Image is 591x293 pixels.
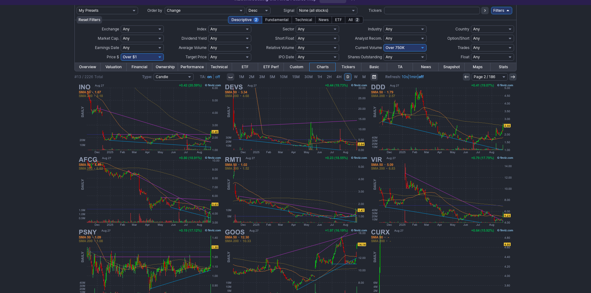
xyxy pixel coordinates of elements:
span: Target Price [186,55,207,59]
span: Trades [458,45,469,50]
div: Fundamental [262,16,292,24]
span: | | [385,74,424,80]
span: 30M [304,74,313,79]
span: Price $ [107,55,119,59]
span: 2M [249,74,254,79]
span: 2 [253,17,259,22]
a: Overview [75,63,101,71]
span: M [362,74,366,79]
span: Country [455,27,469,31]
span: 5M [270,74,275,79]
div: Technical [292,16,316,24]
button: Reset Filters [77,16,102,24]
span: Analyst Recom. [355,36,382,41]
a: ETF [232,63,258,71]
a: M [360,73,368,81]
span: Sector [283,27,294,31]
span: Market Cap. [98,36,119,41]
div: #13 / 2226 Total [74,74,103,80]
span: Exchange [102,27,119,31]
b: Refresh: [385,74,401,79]
a: 2M [247,73,257,81]
a: 10s [402,74,408,79]
img: INO - Inovio Pharmaceuticals Inc - Stock Price Chart [77,82,222,155]
span: W [354,74,358,79]
a: 4H [334,73,344,81]
a: W [352,73,360,81]
a: Custom [284,63,310,71]
span: Shares Outstanding [348,55,382,59]
a: Ownership [152,63,178,71]
a: on [207,74,212,79]
a: Performance [178,63,206,71]
span: 2 [355,17,360,22]
a: 30M [302,73,315,81]
button: Range [370,73,378,81]
span: IPO Date [279,55,294,59]
a: Charts [310,63,335,71]
span: 3M [259,74,265,79]
img: VIR - Vir Biotechnology Inc - Stock Price Chart [369,155,514,228]
a: Snapshot [439,63,464,71]
span: 2H [327,74,332,79]
span: Short Float [275,36,294,41]
a: off [215,74,220,79]
img: DEVS - DevvStream Corp - Stock Price Chart [223,82,368,155]
a: 10M [278,73,290,81]
button: Interval [227,73,234,81]
span: Order by [147,8,162,13]
img: DDD - 3D Systems Corp - Stock Price Chart [369,82,514,155]
a: 1H [315,73,324,81]
a: News [413,63,439,71]
a: Technical [206,63,232,71]
span: Average Volume [179,45,207,50]
div: News [315,16,332,24]
img: RMTI - Rockwell Medical Inc - Stock Price Chart [223,155,368,228]
span: Signal [284,8,294,13]
b: TA: [200,74,206,79]
span: 4H [336,74,342,79]
a: 1min [409,74,417,79]
span: Float [461,55,469,59]
a: Stats [490,63,516,71]
span: Dividend Yield [181,36,207,41]
a: TA [387,63,413,71]
div: Descriptive [228,16,262,24]
span: Option/Short [447,36,469,41]
a: Filters [491,7,512,14]
span: 15M [292,74,300,79]
a: ETF Perf [258,63,284,71]
span: 10M [280,74,288,79]
a: 3M [257,73,267,81]
span: 1M [239,74,244,79]
a: 5M [267,73,277,81]
span: Earnings Date [95,45,119,50]
span: Industry [368,27,382,31]
div: All [345,16,363,24]
a: off [419,74,424,79]
span: Current Volume [355,45,382,50]
a: Financial [127,63,152,71]
img: AFCG - Advanced Flower Capital Inc - Stock Price Chart [77,155,222,228]
span: 1H [317,74,322,79]
a: Valuation [101,63,126,71]
a: Basic [361,63,387,71]
div: ETF [332,16,345,24]
span: Tickers [369,8,382,13]
span: Relative Volume [266,45,294,50]
a: Maps [465,63,490,71]
a: 15M [290,73,302,81]
b: Type: [142,74,152,79]
a: 2H [325,73,334,81]
a: Tickers [335,63,361,71]
a: 1M [237,73,246,81]
a: D [344,73,351,81]
span: | [213,74,214,79]
span: D [347,74,349,79]
span: Index [197,27,207,31]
